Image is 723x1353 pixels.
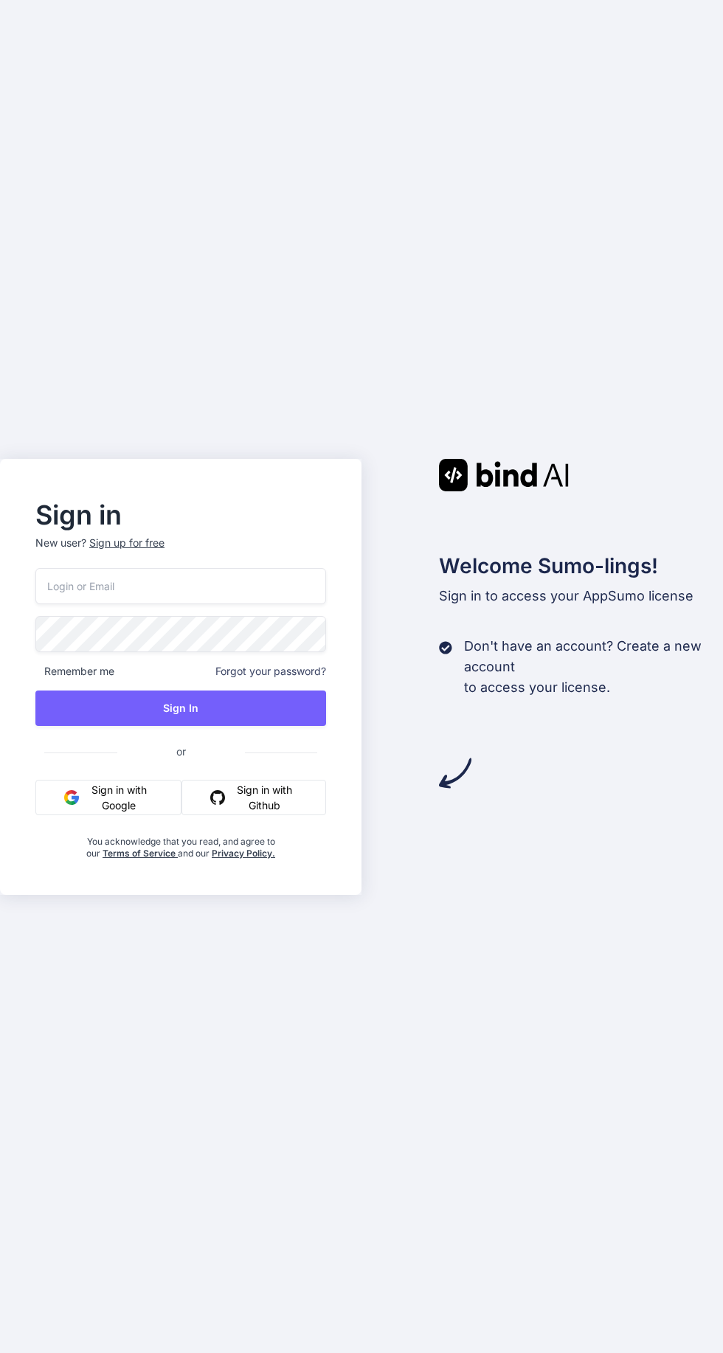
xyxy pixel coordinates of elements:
span: or [117,733,245,769]
button: Sign In [35,691,326,726]
a: Privacy Policy. [212,848,275,859]
p: New user? [35,536,326,568]
span: Forgot your password? [215,664,326,679]
button: Sign in with Github [181,780,326,815]
h2: Sign in [35,503,326,527]
img: github [210,790,225,805]
img: google [64,790,79,805]
input: Login or Email [35,568,326,604]
a: Terms of Service [103,848,178,859]
div: You acknowledge that you read, and agree to our and our [84,827,278,859]
span: Remember me [35,664,114,679]
p: Don't have an account? Create a new account to access your license. [464,636,723,698]
img: Bind AI logo [439,459,569,491]
h2: Welcome Sumo-lings! [439,550,723,581]
p: Sign in to access your AppSumo license [439,586,723,606]
div: Sign up for free [89,536,165,550]
img: arrow [439,757,471,789]
button: Sign in with Google [35,780,181,815]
